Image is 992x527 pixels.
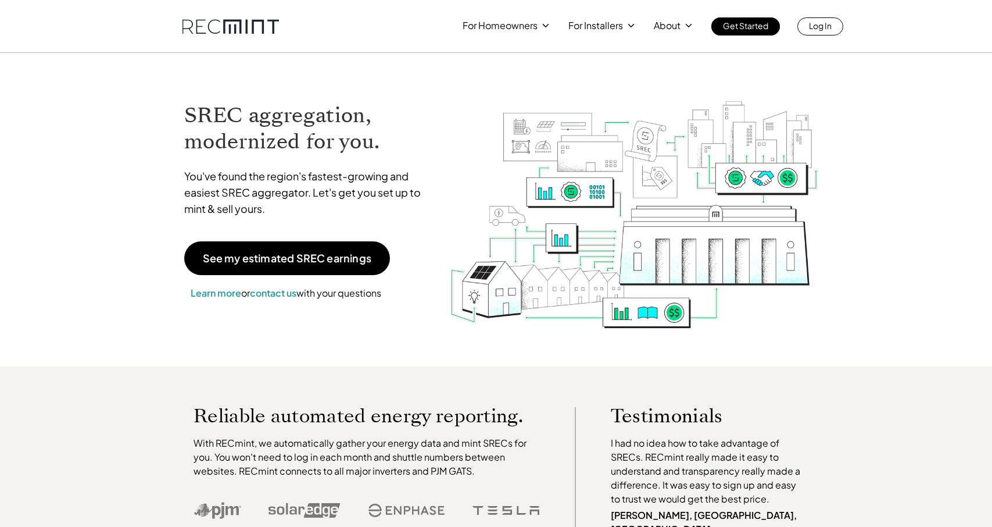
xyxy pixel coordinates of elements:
[611,436,806,506] p: I had no idea how to take advantage of SRECs. RECmint really made it easy to understand and trans...
[711,17,780,35] a: Get Started
[184,286,388,301] p: or with your questions
[463,17,538,34] p: For Homeowners
[611,407,784,425] p: Testimonials
[568,17,623,34] p: For Installers
[809,17,832,34] p: Log In
[194,407,540,425] p: Reliable automated energy reporting.
[194,436,540,478] p: With RECmint, we automatically gather your energy data and mint SRECs for you. You won't need to ...
[184,168,432,217] p: You've found the region's fastest-growing and easiest SREC aggregator. Let's get you set up to mi...
[797,17,843,35] a: Log In
[654,17,681,34] p: About
[203,253,371,263] p: See my estimated SREC earnings
[184,241,390,275] a: See my estimated SREC earnings
[184,102,432,155] h1: SREC aggregation, modernized for you.
[191,287,241,299] a: Learn more
[449,70,819,332] img: RECmint value cycle
[723,17,768,34] p: Get Started
[250,287,296,299] a: contact us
